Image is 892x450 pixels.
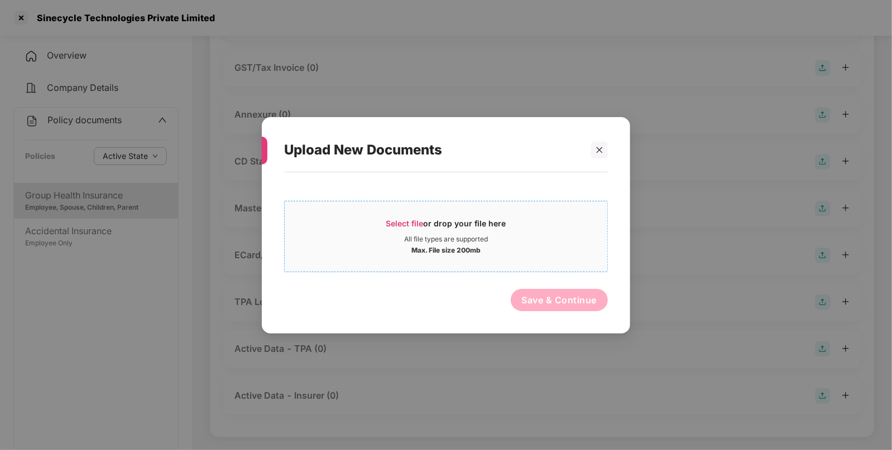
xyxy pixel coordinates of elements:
[386,218,424,228] span: Select file
[411,243,481,254] div: Max. File size 200mb
[386,217,506,234] div: or drop your file here
[285,209,607,263] span: Select fileor drop your file hereAll file types are supportedMax. File size 200mb
[284,128,581,172] div: Upload New Documents
[596,146,603,153] span: close
[404,234,488,243] div: All file types are supported
[511,288,608,311] button: Save & Continue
